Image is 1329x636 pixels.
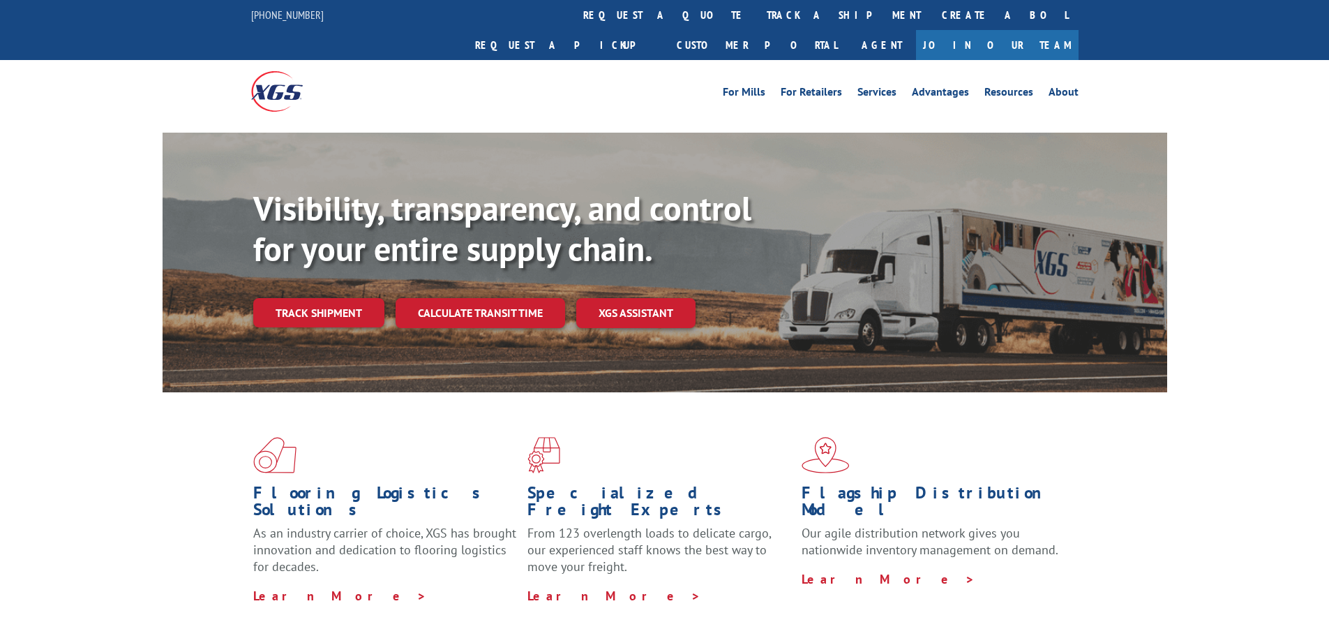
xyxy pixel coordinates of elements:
a: Calculate transit time [396,298,565,328]
a: Customer Portal [666,30,848,60]
img: xgs-icon-focused-on-flooring-red [527,437,560,473]
span: Our agile distribution network gives you nationwide inventory management on demand. [802,525,1058,558]
b: Visibility, transparency, and control for your entire supply chain. [253,186,751,270]
a: About [1049,87,1079,102]
a: XGS ASSISTANT [576,298,696,328]
a: Join Our Team [916,30,1079,60]
h1: Specialized Freight Experts [527,485,791,525]
img: xgs-icon-flagship-distribution-model-red [802,437,850,473]
a: For Retailers [781,87,842,102]
a: [PHONE_NUMBER] [251,8,324,22]
h1: Flagship Distribution Model [802,485,1065,525]
a: Learn More > [802,571,975,587]
a: Request a pickup [465,30,666,60]
a: For Mills [723,87,765,102]
a: Services [857,87,896,102]
p: From 123 overlength loads to delicate cargo, our experienced staff knows the best way to move you... [527,525,791,587]
h1: Flooring Logistics Solutions [253,485,517,525]
a: Learn More > [253,588,427,604]
a: Learn More > [527,588,701,604]
a: Agent [848,30,916,60]
span: As an industry carrier of choice, XGS has brought innovation and dedication to flooring logistics... [253,525,516,575]
a: Advantages [912,87,969,102]
a: Resources [984,87,1033,102]
a: Track shipment [253,298,384,327]
img: xgs-icon-total-supply-chain-intelligence-red [253,437,296,473]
